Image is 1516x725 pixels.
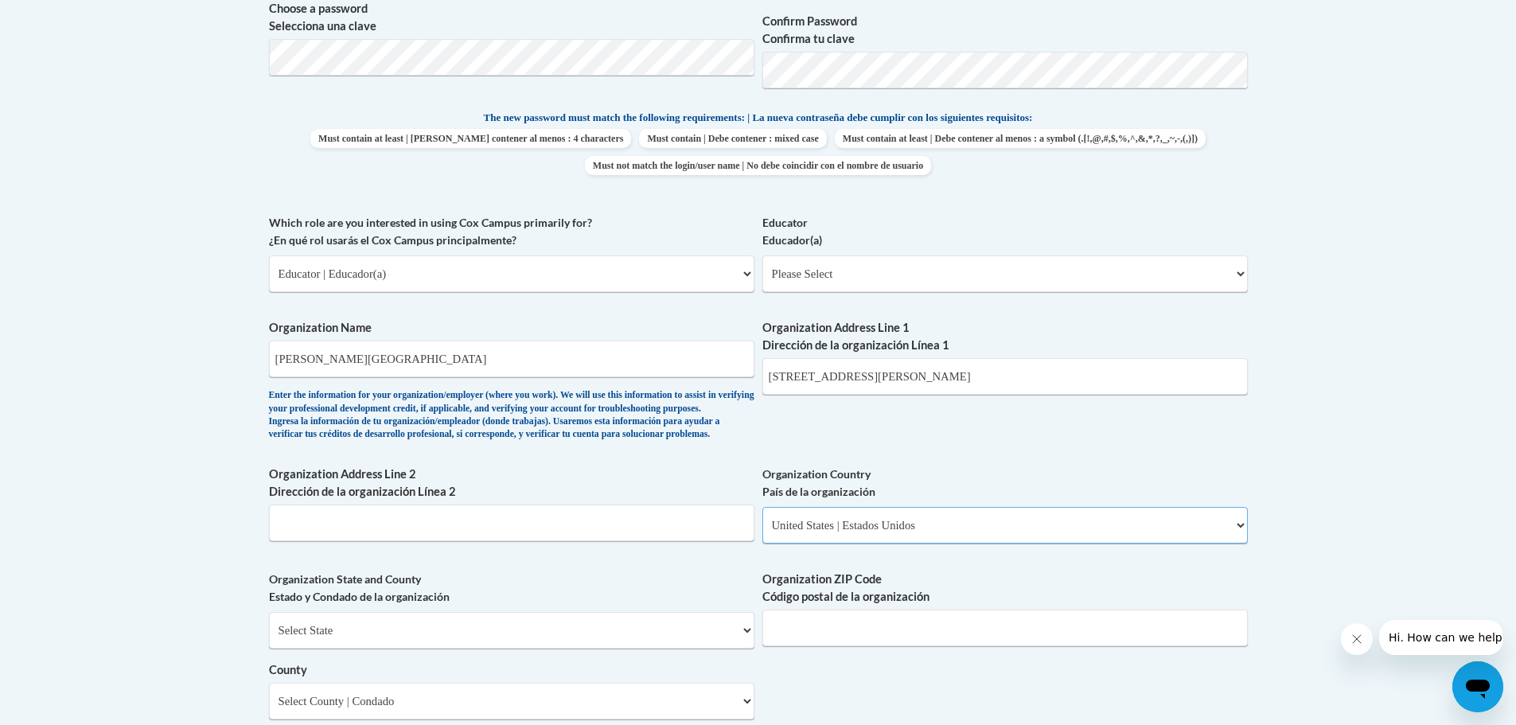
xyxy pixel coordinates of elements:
[762,214,1248,249] label: Educator Educador(a)
[269,389,754,442] div: Enter the information for your organization/employer (where you work). We will use this informati...
[1341,623,1373,655] iframe: Close message
[269,466,754,501] label: Organization Address Line 2 Dirección de la organización Línea 2
[639,129,826,148] span: Must contain | Debe contener : mixed case
[269,214,754,249] label: Which role are you interested in using Cox Campus primarily for? ¿En qué rol usarás el Cox Campus...
[585,156,931,175] span: Must not match the login/user name | No debe coincidir con el nombre de usuario
[762,13,1248,48] label: Confirm Password Confirma tu clave
[762,571,1248,606] label: Organization ZIP Code Código postal de la organización
[762,358,1248,395] input: Metadata input
[269,505,754,541] input: Metadata input
[835,129,1206,148] span: Must contain at least | Debe contener al menos : a symbol (.[!,@,#,$,%,^,&,*,?,_,~,-,(,)])
[269,341,754,377] input: Metadata input
[762,466,1248,501] label: Organization Country País de la organización
[1452,661,1503,712] iframe: Button to launch messaging window
[484,111,1033,125] span: The new password must match the following requirements: | La nueva contraseña debe cumplir con lo...
[269,319,754,337] label: Organization Name
[762,610,1248,646] input: Metadata input
[269,571,754,606] label: Organization State and County Estado y Condado de la organización
[762,319,1248,354] label: Organization Address Line 1 Dirección de la organización Línea 1
[10,11,129,24] span: Hi. How can we help?
[269,661,754,679] label: County
[310,129,631,148] span: Must contain at least | [PERSON_NAME] contener al menos : 4 characters
[1379,620,1503,655] iframe: Message from company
